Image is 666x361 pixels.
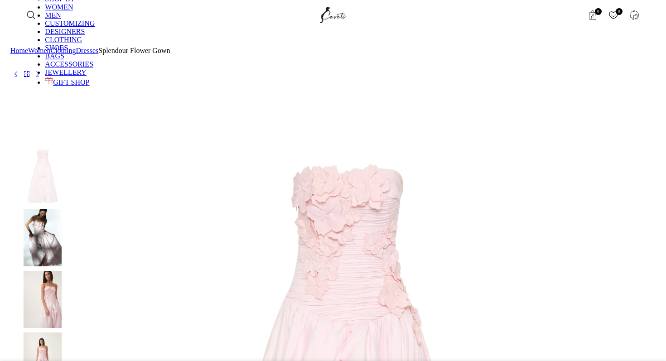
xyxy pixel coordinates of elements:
[45,11,61,19] a: MEN
[45,19,95,27] a: CUSTOMIZING
[22,6,40,24] a: Search
[45,44,68,52] a: SHOES
[45,60,93,68] a: ACCESSORIES
[595,8,602,15] span: 0
[53,78,89,86] span: GIFT SHOP
[604,6,623,24] div: My Wishlist
[318,20,348,28] a: Site logo
[584,6,602,24] a: 0
[604,6,623,24] a: 0
[45,77,53,85] img: GiftBag
[616,8,623,15] span: 0
[45,28,85,35] a: DESIGNERS
[45,36,82,43] a: CLOTHING
[45,52,64,60] a: BAGS
[45,68,87,76] a: JEWELLERY
[318,4,348,26] img: Coveti
[45,78,89,86] a: GIFT SHOP
[45,3,73,11] a: WOMEN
